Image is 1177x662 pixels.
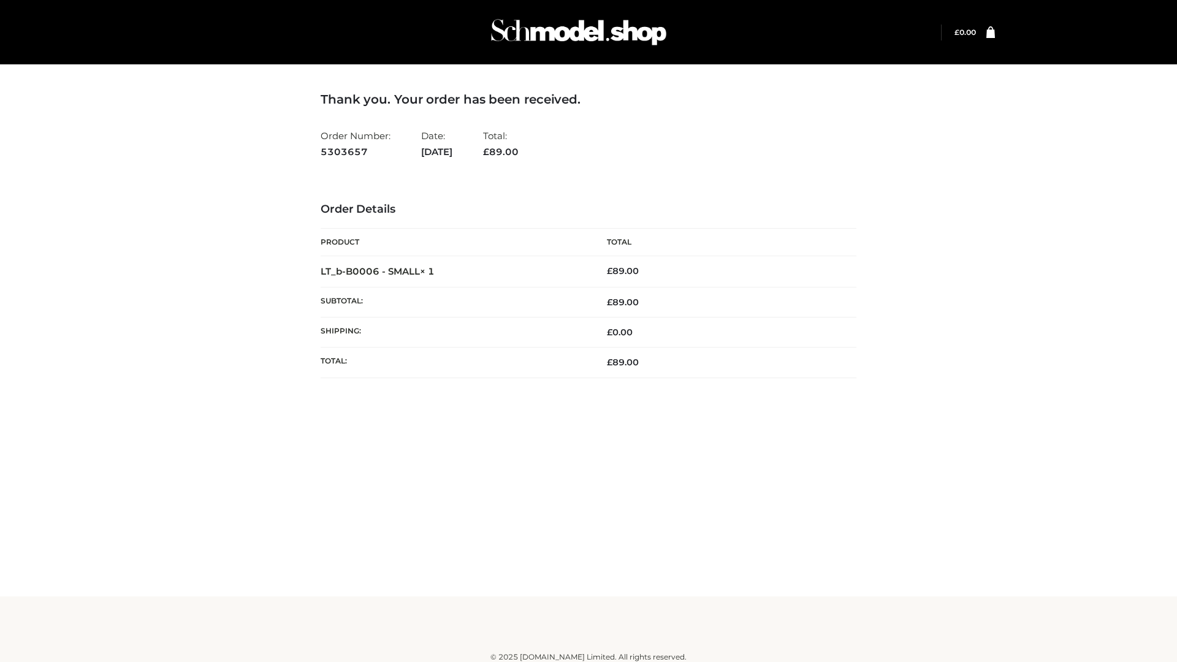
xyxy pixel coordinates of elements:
bdi: 89.00 [607,265,639,276]
th: Total [588,229,856,256]
li: Order Number: [321,125,390,162]
li: Date: [421,125,452,162]
strong: [DATE] [421,144,452,160]
bdi: 0.00 [954,28,976,37]
span: £ [607,327,612,338]
span: £ [607,265,612,276]
th: Total: [321,348,588,378]
th: Product [321,229,588,256]
h3: Order Details [321,203,856,216]
span: £ [607,297,612,308]
span: 89.00 [607,357,639,368]
span: 89.00 [483,146,519,158]
span: £ [954,28,959,37]
span: £ [483,146,489,158]
a: £0.00 [954,28,976,37]
bdi: 0.00 [607,327,633,338]
th: Subtotal: [321,287,588,317]
li: Total: [483,125,519,162]
strong: 5303657 [321,144,390,160]
strong: LT_b-B0006 - SMALL [321,265,435,277]
span: £ [607,357,612,368]
img: Schmodel Admin 964 [487,8,671,56]
span: 89.00 [607,297,639,308]
th: Shipping: [321,318,588,348]
strong: × 1 [420,265,435,277]
h3: Thank you. Your order has been received. [321,92,856,107]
